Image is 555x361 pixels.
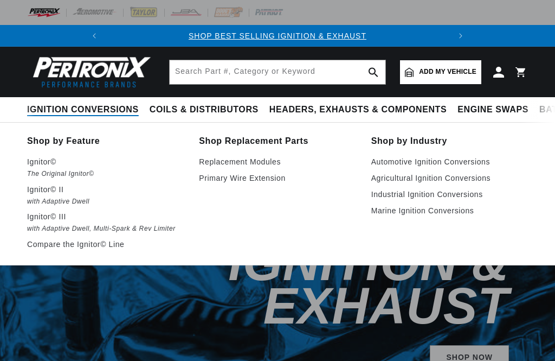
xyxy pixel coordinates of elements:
[362,60,385,84] button: search button
[27,53,152,91] img: Pertronix
[400,60,481,84] a: Add my vehicle
[144,97,264,123] summary: Coils & Distributors
[83,25,105,47] button: Translation missing: en.sections.announcements.previous_announcement
[150,104,259,116] span: Coils & Distributors
[27,183,184,207] a: Ignitor© II with Adaptive Dwell
[27,238,184,251] a: Compare the Ignitor© Line
[27,210,184,223] p: Ignitor© III
[269,104,447,116] span: Headers, Exhausts & Components
[189,31,366,40] a: SHOP BEST SELLING IGNITION & EXHAUST
[452,97,534,123] summary: Engine Swaps
[27,168,184,180] em: The Original Ignitor©
[371,172,528,185] a: Agricultural Ignition Conversions
[199,155,356,168] a: Replacement Modules
[27,155,184,180] a: Ignitor© The Original Ignitor©
[450,25,472,47] button: Translation missing: en.sections.announcements.next_announcement
[199,172,356,185] a: Primary Wire Extension
[264,97,452,123] summary: Headers, Exhausts & Components
[199,134,356,149] a: Shop Replacement Parts
[419,67,476,77] span: Add my vehicle
[46,154,509,328] h2: Shop Best Selling Ignition & Exhaust
[170,60,385,84] input: Search Part #, Category or Keyword
[27,196,184,207] em: with Adaptive Dwell
[27,223,184,235] em: with Adaptive Dwell, Multi-Spark & Rev Limiter
[105,30,450,42] div: 1 of 2
[27,210,184,235] a: Ignitor© III with Adaptive Dwell, Multi-Spark & Rev Limiter
[371,155,528,168] a: Automotive Ignition Conversions
[371,204,528,217] a: Marine Ignition Conversions
[457,104,528,116] span: Engine Swaps
[27,183,184,196] p: Ignitor© II
[105,30,450,42] div: Announcement
[27,104,139,116] span: Ignition Conversions
[27,134,184,149] a: Shop by Feature
[371,134,528,149] a: Shop by Industry
[371,188,528,201] a: Industrial Ignition Conversions
[27,155,184,168] p: Ignitor©
[27,97,144,123] summary: Ignition Conversions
